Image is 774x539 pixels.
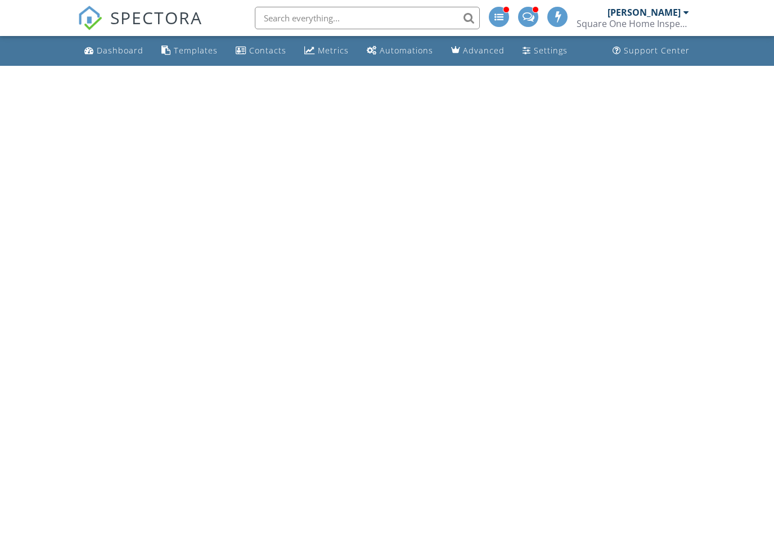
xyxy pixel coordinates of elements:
[577,18,689,29] div: Square One Home Inspections, LLC
[463,45,505,56] div: Advanced
[97,45,143,56] div: Dashboard
[157,41,222,61] a: Templates
[362,41,438,61] a: Automations (Advanced)
[255,7,480,29] input: Search everything...
[608,41,694,61] a: Support Center
[534,45,568,56] div: Settings
[78,6,102,30] img: The Best Home Inspection Software - Spectora
[624,45,690,56] div: Support Center
[78,15,202,39] a: SPECTORA
[300,41,353,61] a: Metrics
[231,41,291,61] a: Contacts
[110,6,202,29] span: SPECTORA
[518,41,572,61] a: Settings
[380,45,433,56] div: Automations
[447,41,509,61] a: Advanced
[318,45,349,56] div: Metrics
[249,45,286,56] div: Contacts
[607,7,681,18] div: [PERSON_NAME]
[174,45,218,56] div: Templates
[80,41,148,61] a: Dashboard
